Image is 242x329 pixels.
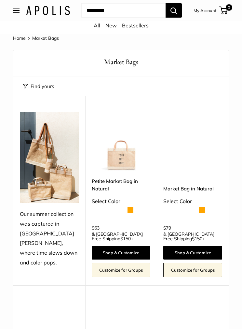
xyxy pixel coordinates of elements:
[122,22,149,29] a: Bestsellers
[13,8,20,13] button: Open menu
[92,263,151,277] a: Customize for Groups
[92,197,151,206] div: Select Color
[92,225,100,231] span: $63
[105,22,117,29] a: New
[20,209,79,268] div: Our summer collection was captured in [GEOGRAPHIC_DATA][PERSON_NAME], where time slows down and c...
[163,263,222,277] a: Customize for Groups
[163,232,222,241] span: & [GEOGRAPHIC_DATA] Free Shipping +
[92,246,151,260] a: Shop & Customize
[226,4,232,11] span: 0
[163,112,222,171] a: Market Bag in NaturalMarket Bag in Natural
[32,35,59,41] span: Market Bags
[26,6,70,15] img: Apolis
[166,3,182,18] button: Search
[13,34,59,42] nav: Breadcrumb
[163,225,171,231] span: $79
[120,236,131,242] span: $150
[163,185,222,192] a: Market Bag in Natural
[163,246,222,260] a: Shop & Customize
[23,82,54,91] button: Filter collection
[23,57,219,67] h1: Market Bags
[92,232,151,241] span: & [GEOGRAPHIC_DATA] Free Shipping +
[192,236,202,242] span: $150
[13,35,26,41] a: Home
[92,177,151,193] a: Petite Market Bag in Natural
[92,112,151,171] a: Petite Market Bag in Naturaldescription_Effortless style that elevates every moment
[94,22,100,29] a: All
[163,197,222,206] div: Select Color
[220,7,228,14] a: 0
[92,112,151,171] img: Petite Market Bag in Natural
[194,7,217,14] a: My Account
[81,3,166,18] input: Search...
[20,112,79,203] img: Our summer collection was captured in Todos Santos, where time slows down and color pops.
